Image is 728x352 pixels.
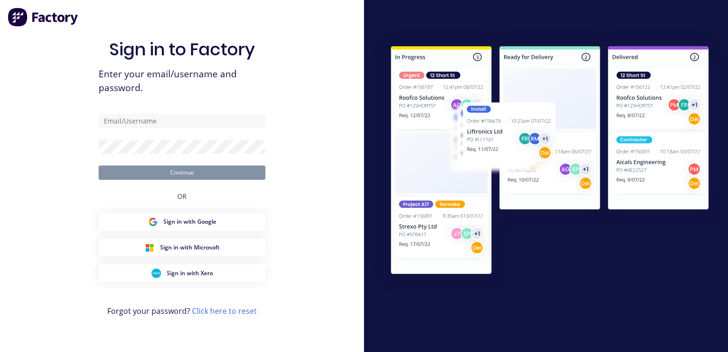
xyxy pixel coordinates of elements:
span: Sign in with Google [163,217,216,226]
h1: Sign in to Factory [109,39,255,60]
img: Factory [8,8,79,27]
button: Microsoft Sign inSign in with Microsoft [99,238,265,257]
a: Click here to reset [192,306,257,316]
img: Sign in [372,29,728,295]
img: Xero Sign in [152,269,161,278]
span: Sign in with Microsoft [160,243,220,252]
button: Continue [99,166,265,180]
input: Email/Username [99,114,265,128]
img: Google Sign in [148,217,158,227]
span: Sign in with Xero [167,269,213,278]
div: OR [177,180,187,213]
span: Forgot your password? [107,305,257,317]
span: Enter your email/username and password. [99,67,265,95]
img: Microsoft Sign in [145,243,154,252]
button: Google Sign inSign in with Google [99,213,265,231]
button: Xero Sign inSign in with Xero [99,264,265,282]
